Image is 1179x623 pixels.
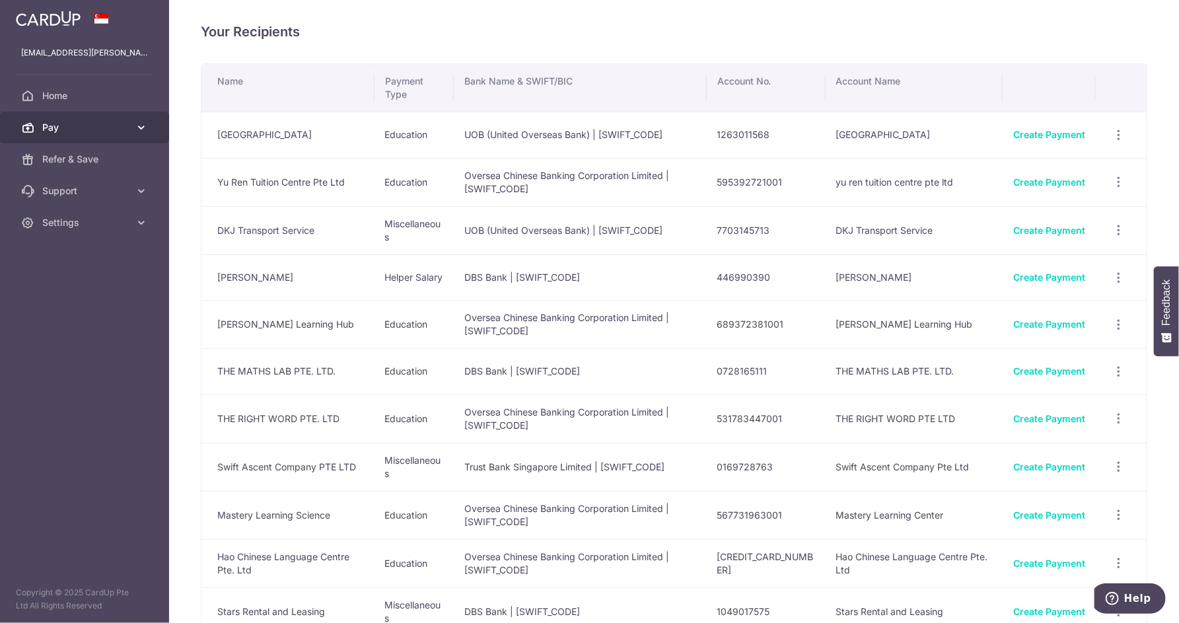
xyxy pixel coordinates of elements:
td: [PERSON_NAME] Learning Hub [826,300,1003,348]
td: [PERSON_NAME] [826,254,1003,301]
td: Hao Chinese Language Centre Pte. Ltd [201,539,375,587]
th: Payment Type [375,64,454,112]
td: Miscellaneous [375,206,454,254]
span: Refer & Save [42,153,129,166]
td: 567731963001 [707,491,826,539]
td: yu ren tuition centre pte ltd [826,158,1003,206]
span: Pay [42,121,129,134]
td: [PERSON_NAME] [201,254,375,301]
td: Education [375,112,454,158]
td: Education [375,348,454,394]
td: 1263011568 [707,112,826,158]
a: Create Payment [1013,129,1085,140]
span: Support [42,184,129,198]
td: Education [375,491,454,539]
td: DBS Bank | [SWIFT_CODE] [454,348,707,394]
td: [GEOGRAPHIC_DATA] [826,112,1003,158]
a: Create Payment [1013,225,1085,236]
td: UOB (United Overseas Bank) | [SWIFT_CODE] [454,206,707,254]
h4: Your Recipients [201,21,1147,42]
td: Miscellaneous [375,443,454,491]
td: Helper Salary [375,254,454,301]
a: Create Payment [1013,176,1085,188]
td: Education [375,539,454,587]
p: [EMAIL_ADDRESS][PERSON_NAME][DOMAIN_NAME] [21,46,148,59]
a: Create Payment [1013,558,1085,569]
td: Oversea Chinese Banking Corporation Limited | [SWIFT_CODE] [454,539,707,587]
td: THE MATHS LAB PTE. LTD. [826,348,1003,394]
td: Swift Ascent Company PTE LTD [201,443,375,491]
td: [PERSON_NAME] Learning Hub [201,300,375,348]
td: Mastery Learning Science [201,491,375,539]
th: Account No. [707,64,826,112]
td: [GEOGRAPHIC_DATA] [201,112,375,158]
td: 595392721001 [707,158,826,206]
td: Hao Chinese Language Centre Pte. Ltd [826,539,1003,587]
a: Create Payment [1013,272,1085,283]
td: Oversea Chinese Banking Corporation Limited | [SWIFT_CODE] [454,394,707,443]
a: Create Payment [1013,606,1085,617]
td: THE RIGHT WORD PTE LTD [826,394,1003,443]
td: THE RIGHT WORD PTE. LTD [201,394,375,443]
th: Account Name [826,64,1003,112]
th: Name [201,64,375,112]
a: Create Payment [1013,365,1085,377]
a: Create Payment [1013,509,1085,521]
td: DKJ Transport Service [826,206,1003,254]
td: 7703145713 [707,206,826,254]
th: Bank Name & SWIFT/BIC [454,64,707,112]
td: Swift Ascent Company Pte Ltd [826,443,1003,491]
td: Education [375,158,454,206]
img: CardUp [16,11,81,26]
span: Settings [42,216,129,229]
td: 689372381001 [707,300,826,348]
td: Mastery Learning Center [826,491,1003,539]
td: [CREDIT_CARD_NUMBER] [707,539,826,587]
a: Create Payment [1013,318,1085,330]
td: DKJ Transport Service [201,206,375,254]
td: Education [375,300,454,348]
button: Feedback - Show survey [1154,266,1179,356]
a: Create Payment [1013,461,1085,472]
span: Feedback [1161,279,1172,326]
td: Trust Bank Singapore Limited | [SWIFT_CODE] [454,443,707,491]
span: Home [42,89,129,102]
td: Oversea Chinese Banking Corporation Limited | [SWIFT_CODE] [454,300,707,348]
iframe: Opens a widget where you can find more information [1094,583,1166,616]
td: 531783447001 [707,394,826,443]
td: DBS Bank | [SWIFT_CODE] [454,254,707,301]
td: Education [375,394,454,443]
td: 0169728763 [707,443,826,491]
td: UOB (United Overseas Bank) | [SWIFT_CODE] [454,112,707,158]
td: Yu Ren Tuition Centre Pte Ltd [201,158,375,206]
td: THE MATHS LAB PTE. LTD. [201,348,375,394]
td: Oversea Chinese Banking Corporation Limited | [SWIFT_CODE] [454,491,707,539]
td: 446990390 [707,254,826,301]
td: 0728165111 [707,348,826,394]
a: Create Payment [1013,413,1085,424]
td: Oversea Chinese Banking Corporation Limited | [SWIFT_CODE] [454,158,707,206]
